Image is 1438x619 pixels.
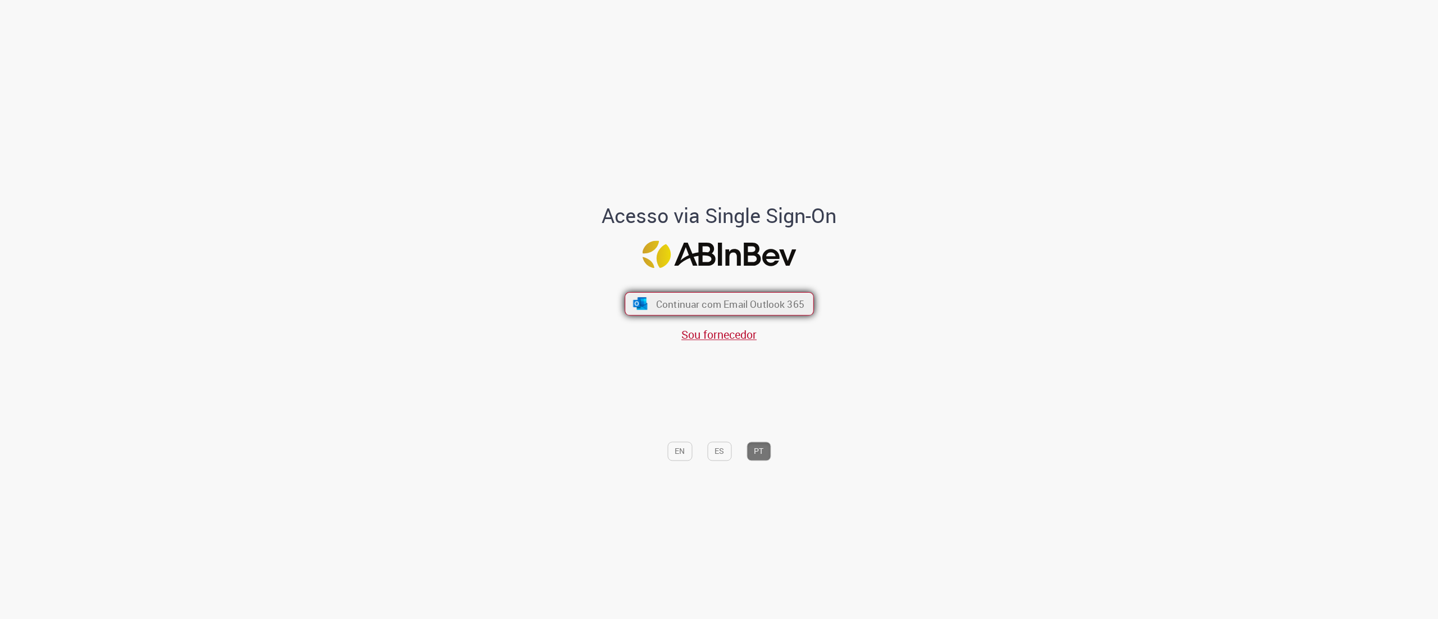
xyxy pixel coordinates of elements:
[642,240,796,268] img: Logo ABInBev
[681,327,757,343] a: Sou fornecedor
[632,298,648,310] img: ícone Azure/Microsoft 360
[563,205,875,227] h1: Acesso via Single Sign-On
[625,292,814,316] button: ícone Azure/Microsoft 360 Continuar com Email Outlook 365
[656,297,804,310] span: Continuar com Email Outlook 365
[667,442,692,461] button: EN
[747,442,771,461] button: PT
[707,442,731,461] button: ES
